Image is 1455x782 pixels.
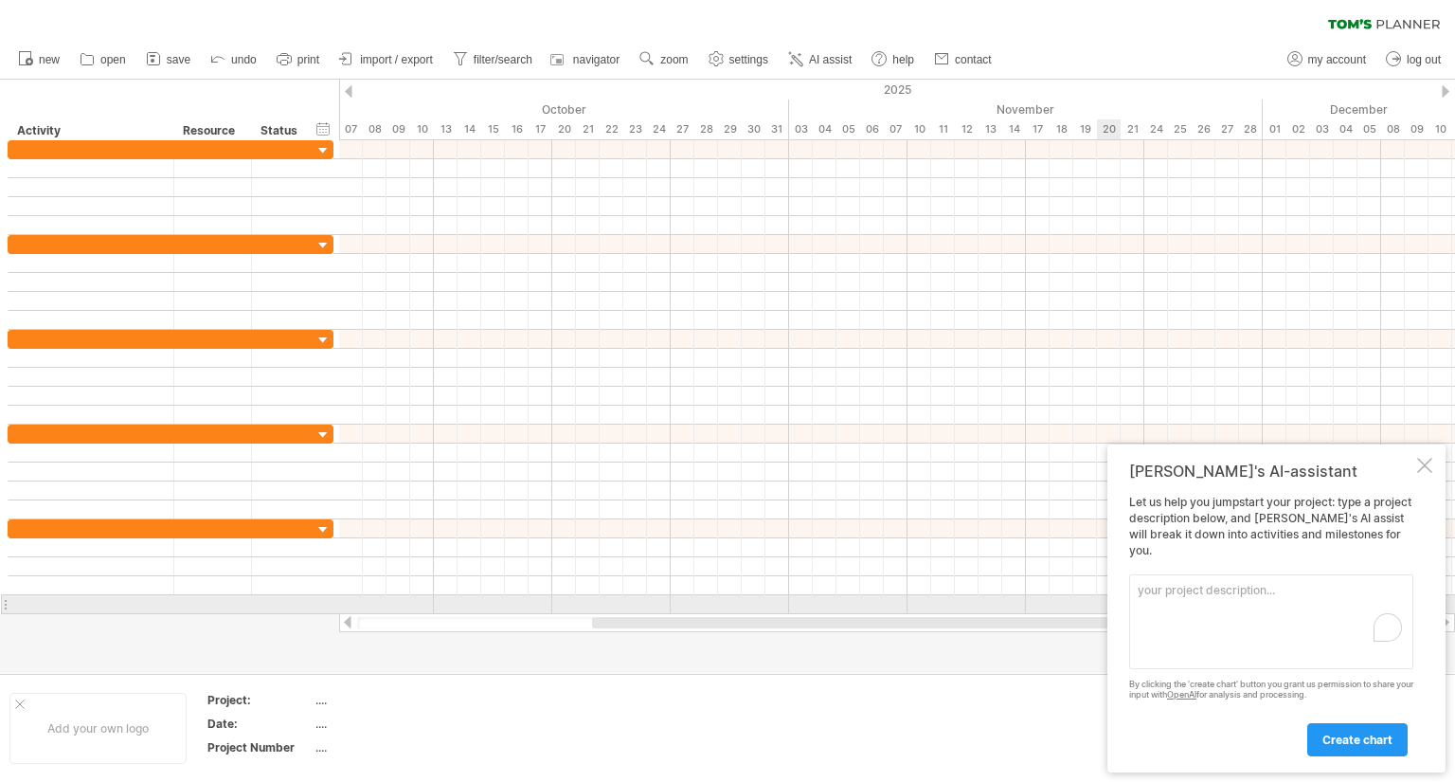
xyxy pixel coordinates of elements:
textarea: To enrich screen reader interactions, please activate Accessibility in Grammarly extension settings [1129,574,1413,669]
a: help [867,47,920,72]
div: Tuesday, 18 November 2025 [1050,119,1073,139]
div: Monday, 8 December 2025 [1381,119,1405,139]
a: zoom [635,47,693,72]
div: Thursday, 30 October 2025 [742,119,765,139]
div: .... [315,692,475,708]
a: navigator [548,47,625,72]
div: Activity [17,121,163,140]
div: Tuesday, 7 October 2025 [339,119,363,139]
div: Friday, 17 October 2025 [529,119,552,139]
div: Status [260,121,302,140]
div: Tuesday, 21 October 2025 [576,119,600,139]
span: contact [955,53,992,66]
div: Monday, 20 October 2025 [552,119,576,139]
div: Thursday, 9 October 2025 [386,119,410,139]
span: filter/search [474,53,532,66]
div: Wednesday, 15 October 2025 [481,119,505,139]
div: Monday, 3 November 2025 [789,119,813,139]
div: Let us help you jumpstart your project: type a project description below, and [PERSON_NAME]'s AI ... [1129,495,1413,755]
span: my account [1308,53,1366,66]
div: Monday, 27 October 2025 [671,119,694,139]
div: Add your own logo [9,693,187,764]
div: Wednesday, 5 November 2025 [836,119,860,139]
span: open [100,53,126,66]
span: new [39,53,60,66]
a: save [141,47,196,72]
div: Friday, 5 December 2025 [1357,119,1381,139]
div: Wednesday, 8 October 2025 [363,119,386,139]
span: zoom [660,53,688,66]
div: Thursday, 23 October 2025 [623,119,647,139]
a: contact [929,47,997,72]
div: Thursday, 4 December 2025 [1334,119,1357,139]
a: create chart [1307,723,1408,756]
span: AI assist [809,53,852,66]
span: print [297,53,319,66]
span: undo [231,53,257,66]
div: Thursday, 13 November 2025 [979,119,1002,139]
span: settings [729,53,768,66]
div: Tuesday, 14 October 2025 [458,119,481,139]
div: Thursday, 20 November 2025 [1097,119,1121,139]
div: [PERSON_NAME]'s AI-assistant [1129,462,1413,481]
div: November 2025 [789,100,1263,119]
div: Monday, 13 October 2025 [434,119,458,139]
span: log out [1407,53,1441,66]
div: Tuesday, 2 December 2025 [1286,119,1310,139]
a: import / export [334,47,439,72]
a: log out [1381,47,1446,72]
div: Tuesday, 25 November 2025 [1168,119,1192,139]
div: Tuesday, 4 November 2025 [813,119,836,139]
a: settings [704,47,774,72]
div: Wednesday, 19 November 2025 [1073,119,1097,139]
div: Date: [207,716,312,732]
div: Monday, 1 December 2025 [1263,119,1286,139]
div: Friday, 14 November 2025 [1002,119,1026,139]
div: Wednesday, 10 December 2025 [1428,119,1452,139]
a: filter/search [448,47,538,72]
span: navigator [573,53,620,66]
div: Wednesday, 12 November 2025 [955,119,979,139]
div: Tuesday, 9 December 2025 [1405,119,1428,139]
a: undo [206,47,262,72]
span: help [892,53,914,66]
span: save [167,53,190,66]
span: import / export [360,53,433,66]
div: Friday, 24 October 2025 [647,119,671,139]
div: Tuesday, 11 November 2025 [931,119,955,139]
div: .... [315,739,475,755]
a: open [75,47,132,72]
a: print [272,47,325,72]
a: OpenAI [1167,689,1196,700]
div: Thursday, 6 November 2025 [860,119,884,139]
div: Monday, 10 November 2025 [907,119,931,139]
div: Thursday, 16 October 2025 [505,119,529,139]
div: Wednesday, 22 October 2025 [600,119,623,139]
div: Monday, 24 November 2025 [1144,119,1168,139]
div: Wednesday, 26 November 2025 [1192,119,1215,139]
div: Friday, 10 October 2025 [410,119,434,139]
div: By clicking the 'create chart' button you grant us permission to share your input with for analys... [1129,680,1413,700]
div: Wednesday, 3 December 2025 [1310,119,1334,139]
div: Friday, 31 October 2025 [765,119,789,139]
a: my account [1283,47,1372,72]
div: October 2025 [244,100,789,119]
div: Tuesday, 28 October 2025 [694,119,718,139]
div: .... [315,716,475,732]
div: Monday, 17 November 2025 [1026,119,1050,139]
div: Wednesday, 29 October 2025 [718,119,742,139]
div: Resource [183,121,241,140]
div: Thursday, 27 November 2025 [1215,119,1239,139]
a: AI assist [783,47,857,72]
div: Friday, 7 November 2025 [884,119,907,139]
span: create chart [1322,733,1392,747]
div: Friday, 28 November 2025 [1239,119,1263,139]
div: Project: [207,692,312,708]
div: Project Number [207,739,312,755]
div: Friday, 21 November 2025 [1121,119,1144,139]
a: new [13,47,65,72]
